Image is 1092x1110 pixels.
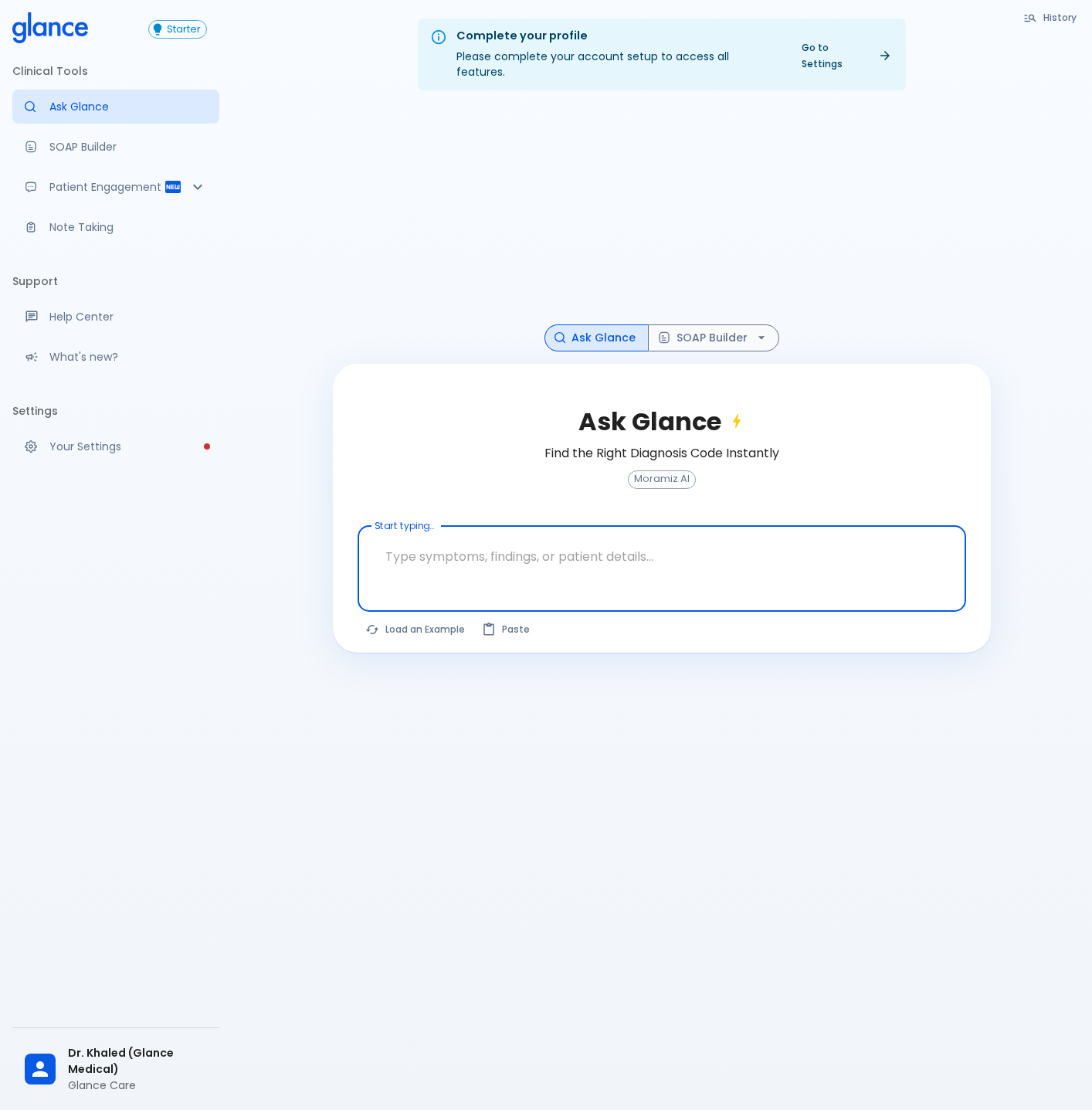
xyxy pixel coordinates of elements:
button: Ask Glance [544,324,649,351]
a: Advanced note-taking [12,210,219,244]
span: Moramiz AI [629,474,695,485]
button: SOAP Builder [648,324,779,351]
div: Recent updates and feature releases [12,340,219,374]
button: Starter [148,20,207,39]
li: Settings [12,392,219,429]
a: Click to view or change your subscription [148,20,219,39]
div: Please complete your account setup to access all features. [456,23,780,86]
div: Patient Reports & Referrals [12,170,219,204]
li: Clinical Tools [12,53,219,90]
h6: Find the Right Diagnosis Code Instantly [544,443,779,464]
p: What's new? [49,349,207,365]
p: Your Settings [49,439,207,454]
a: Please complete account setup [12,429,219,463]
a: Get help from our support team [12,300,219,334]
a: Docugen: Compose a clinical documentation in seconds [12,130,219,164]
a: Go to Settings [792,36,900,75]
span: Dr. Khaled (Glance Medical) [68,1045,207,1078]
button: History [1016,6,1086,29]
p: Ask Glance [49,99,207,114]
h2: Ask Glance [578,407,746,436]
button: Load a random example [358,618,474,640]
a: Moramiz: Find ICD10AM codes instantly [12,90,219,124]
li: Support [12,263,219,300]
p: SOAP Builder [49,139,207,154]
div: Complete your profile [456,28,780,45]
p: Patient Engagement [49,179,164,195]
span: Starter [161,24,206,36]
div: Dr. Khaled (Glance Medical)Glance Care [12,1034,219,1104]
p: Note Taking [49,219,207,235]
button: Paste from clipboard [474,618,539,640]
label: Start typing... [375,519,434,532]
p: Glance Care [68,1078,207,1093]
p: Help Center [49,309,207,324]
